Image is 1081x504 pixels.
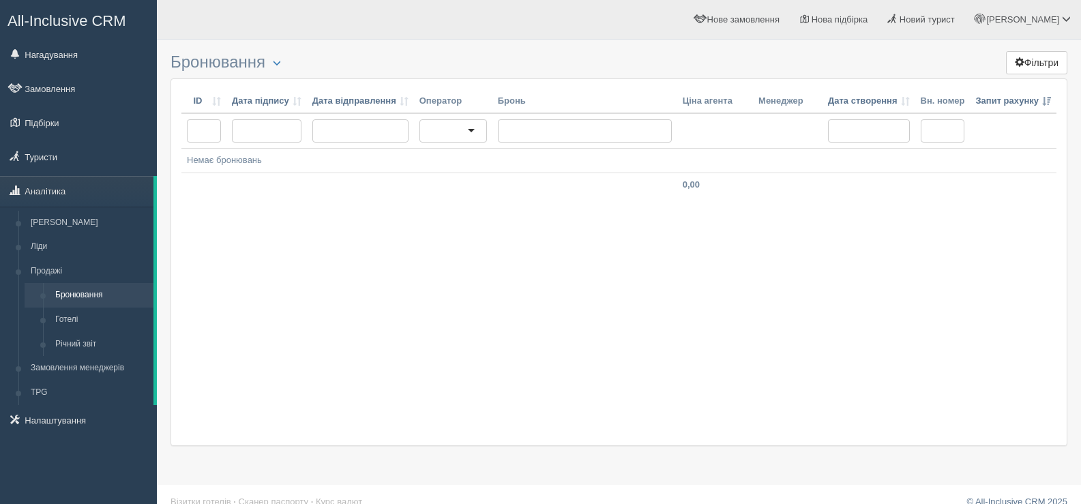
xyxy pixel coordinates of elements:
a: Ліди [25,235,153,259]
a: Готелі [49,308,153,332]
h3: Бронювання [171,53,1067,72]
a: Запит рахунку [975,95,1051,108]
a: ID [187,95,221,108]
a: TPG [25,381,153,405]
a: Замовлення менеджерів [25,356,153,381]
button: Фільтри [1006,51,1067,74]
th: Бронь [492,89,677,114]
a: Дата відправлення [312,95,409,108]
a: Річний звіт [49,332,153,357]
div: Немає бронювань [187,154,1051,167]
th: Вн. номер [915,89,971,114]
a: Продажі [25,259,153,284]
span: [PERSON_NAME] [986,14,1059,25]
a: Дата підпису [232,95,301,108]
th: Ціна агента [677,89,753,114]
th: Менеджер [753,89,823,114]
a: Дата створення [828,95,910,108]
a: [PERSON_NAME] [25,211,153,235]
span: Новий турист [900,14,955,25]
td: 0,00 [677,173,753,196]
th: Оператор [414,89,492,114]
span: Нове замовлення [707,14,780,25]
a: All-Inclusive CRM [1,1,156,38]
span: Нова підбірка [812,14,868,25]
a: Бронювання [49,283,153,308]
span: All-Inclusive CRM [8,12,126,29]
